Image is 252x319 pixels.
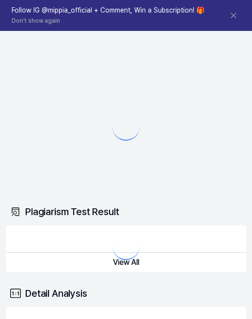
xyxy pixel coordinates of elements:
[6,280,246,307] div: Detail Analysis
[6,253,246,272] button: View All
[12,6,205,15] h1: Follow IG @mippia_official + Comment, Win a Subscription! 🎁
[6,258,246,267] a: View All
[12,17,60,25] button: Don't show again
[6,198,246,225] div: Plagiarism Test Result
